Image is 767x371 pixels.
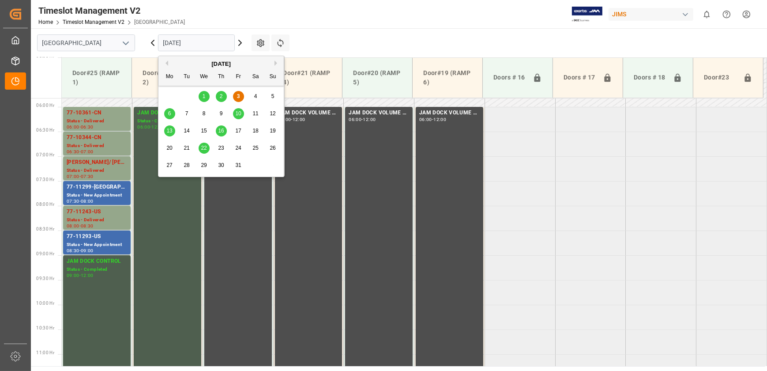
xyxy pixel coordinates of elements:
[250,108,261,119] div: Choose Saturday, October 11th, 2025
[164,72,175,83] div: Mo
[349,109,409,117] div: JAM DOCK VOLUME CONTROL
[235,128,241,134] span: 17
[250,91,261,102] div: Choose Saturday, October 4th, 2025
[36,202,54,207] span: 08:00 Hr
[38,4,185,17] div: Timeslot Management V2
[67,241,127,249] div: Status - New Appointment
[216,143,227,154] div: Choose Thursday, October 23rd, 2025
[166,162,172,168] span: 27
[67,158,127,167] div: [PERSON_NAME]/ [PERSON_NAME]
[181,125,192,136] div: Choose Tuesday, October 14th, 2025
[420,65,475,91] div: Door#19 (RAMP 6)
[184,128,189,134] span: 14
[164,160,175,171] div: Choose Monday, October 27th, 2025
[199,108,210,119] div: Choose Wednesday, October 8th, 2025
[216,72,227,83] div: Th
[278,109,339,117] div: JAM DOCK VOLUME CONTROL
[184,145,189,151] span: 21
[79,273,81,277] div: -
[151,125,164,129] div: 12:00
[233,143,244,154] div: Choose Friday, October 24th, 2025
[199,91,210,102] div: Choose Wednesday, October 1st, 2025
[36,152,54,157] span: 07:00 Hr
[37,34,135,51] input: Type to search/select
[233,125,244,136] div: Choose Friday, October 17th, 2025
[233,108,244,119] div: Choose Friday, October 10th, 2025
[67,174,79,178] div: 07:00
[218,145,224,151] span: 23
[216,125,227,136] div: Choose Thursday, October 16th, 2025
[697,4,717,24] button: show 0 new notifications
[36,103,54,108] span: 06:00 Hr
[199,143,210,154] div: Choose Wednesday, October 22nd, 2025
[81,224,94,228] div: 08:30
[572,7,602,22] img: Exertis%20JAM%20-%20Email%20Logo.jpg_1722504956.jpg
[250,125,261,136] div: Choose Saturday, October 18th, 2025
[203,110,206,117] span: 8
[271,93,274,99] span: 5
[199,160,210,171] div: Choose Wednesday, October 29th, 2025
[161,88,282,174] div: month 2025-10
[81,125,94,129] div: 06:30
[216,160,227,171] div: Choose Thursday, October 30th, 2025
[218,162,224,168] span: 30
[609,8,693,21] div: JIMS
[67,208,127,216] div: 77-11243-US
[137,109,198,117] div: JAM DOCK CONTROL
[168,110,171,117] span: 6
[291,117,292,121] div: -
[67,150,79,154] div: 06:30
[36,251,54,256] span: 09:00 Hr
[235,110,241,117] span: 10
[250,72,261,83] div: Sa
[363,117,376,121] div: 12:00
[630,69,669,86] div: Doors # 18
[349,117,361,121] div: 06:00
[81,174,94,178] div: 07:30
[717,4,737,24] button: Help Center
[137,125,150,129] div: 06:00
[270,110,275,117] span: 12
[67,216,127,224] div: Status - Delivered
[267,72,278,83] div: Su
[279,65,335,91] div: Door#21 (RAMP 4)
[67,125,79,129] div: 06:00
[81,249,94,253] div: 09:00
[419,117,432,121] div: 06:00
[150,125,151,129] div: -
[36,227,54,231] span: 08:30 Hr
[36,350,54,355] span: 11:00 Hr
[203,93,206,99] span: 1
[67,183,127,192] div: 77-11299-[GEOGRAPHIC_DATA]
[38,19,53,25] a: Home
[433,117,446,121] div: 12:00
[267,143,278,154] div: Choose Sunday, October 26th, 2025
[79,249,81,253] div: -
[164,108,175,119] div: Choose Monday, October 6th, 2025
[119,36,132,50] button: open menu
[361,117,363,121] div: -
[560,69,599,86] div: Doors # 17
[700,69,740,86] div: Door#23
[199,125,210,136] div: Choose Wednesday, October 15th, 2025
[235,145,241,151] span: 24
[163,61,168,66] button: Previous Month
[237,93,240,99] span: 3
[69,65,124,91] div: Door#25 (RAMP 1)
[490,69,529,86] div: Doors # 16
[158,34,235,51] input: DD.MM.YYYY
[185,110,188,117] span: 7
[67,199,79,203] div: 07:30
[67,142,127,150] div: Status - Delivered
[199,72,210,83] div: We
[201,128,207,134] span: 15
[220,110,223,117] span: 9
[432,117,433,121] div: -
[220,93,223,99] span: 2
[67,167,127,174] div: Status - Delivered
[267,108,278,119] div: Choose Sunday, October 12th, 2025
[181,143,192,154] div: Choose Tuesday, October 21st, 2025
[36,301,54,306] span: 10:00 Hr
[67,257,127,266] div: JAM DOCK CONTROL
[79,125,81,129] div: -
